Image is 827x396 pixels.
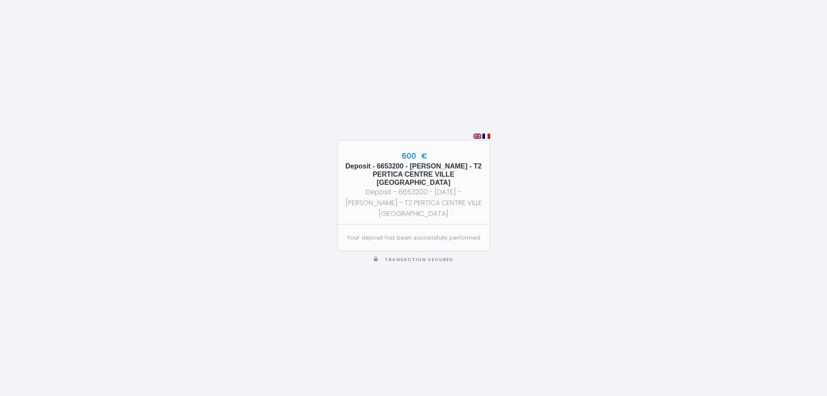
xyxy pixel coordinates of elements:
img: fr.png [482,134,490,139]
img: en.png [473,134,481,139]
span: Transaction secured [385,256,453,263]
h5: Deposit - 6653200 - [PERSON_NAME] - T2 PERTICA CENTRE VILLE [GEOGRAPHIC_DATA] [345,162,482,187]
span: 600 € [400,151,427,161]
p: Your deposit has been successfully performed [347,234,480,242]
div: Deposit - 6653200 - [DATE] - [PERSON_NAME] - T2 PERTICA CENTRE VILLE [GEOGRAPHIC_DATA] [345,187,482,219]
